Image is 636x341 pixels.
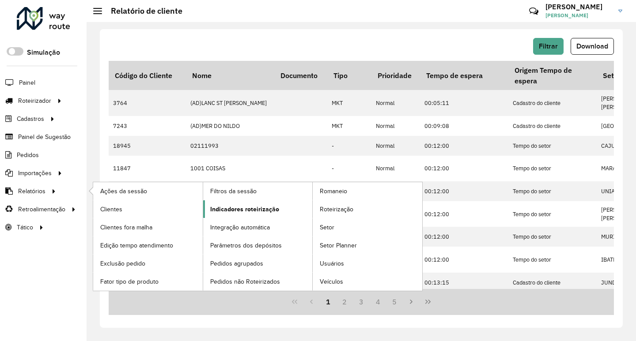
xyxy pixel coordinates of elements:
[100,223,152,232] span: Clientes fora malha
[210,205,279,214] span: Indicadores roteirização
[18,96,51,105] span: Roteirizador
[186,116,274,136] td: (AD)MER DO NILDO
[371,90,420,116] td: Normal
[508,247,597,272] td: Tempo do setor
[320,259,344,268] span: Usuários
[320,223,334,232] span: Setor
[210,259,263,268] span: Pedidos agrupados
[313,236,422,254] a: Setor Planner
[420,136,508,156] td: 00:12:00
[100,187,147,196] span: Ações da sessão
[18,169,52,178] span: Importações
[17,223,33,232] span: Tático
[109,181,186,201] td: 18871
[370,293,386,310] button: 4
[186,156,274,181] td: 1001 COISAS
[100,241,173,250] span: Edição tempo atendimento
[320,241,357,250] span: Setor Planner
[371,116,420,136] td: Normal
[336,293,353,310] button: 2
[186,61,274,90] th: Nome
[576,42,608,50] span: Download
[508,136,597,156] td: Tempo do setor
[210,241,282,250] span: Parâmetros dos depósitos
[203,273,313,290] a: Pedidos não Roteirizados
[327,90,371,116] td: MKT
[210,187,257,196] span: Filtros da sessão
[420,156,508,181] td: 00:12:00
[327,116,371,136] td: MKT
[109,61,186,90] th: Código do Cliente
[508,116,597,136] td: Cadastro do cliente
[313,200,422,218] a: Roteirização
[320,293,337,310] button: 1
[320,205,353,214] span: Roteirização
[100,277,159,286] span: Fator tipo de produto
[93,218,203,236] a: Clientes fora malha
[27,47,60,58] label: Simulação
[371,61,420,90] th: Prioridade
[508,201,597,227] td: Tempo do setor
[320,187,347,196] span: Romaneio
[508,227,597,247] td: Tempo do setor
[100,205,122,214] span: Clientes
[93,200,203,218] a: Clientes
[203,218,313,236] a: Integração automática
[18,132,71,142] span: Painel de Sugestão
[403,293,420,310] button: Next Page
[274,61,327,90] th: Documento
[19,78,35,87] span: Painel
[327,136,371,156] td: -
[508,90,597,116] td: Cadastro do cliente
[313,273,422,290] a: Veículos
[203,255,313,272] a: Pedidos agrupados
[386,293,403,310] button: 5
[508,273,597,292] td: Cadastro do cliente
[420,61,508,90] th: Tempo de espera
[508,61,597,90] th: Origem Tempo de espera
[203,236,313,254] a: Parâmetros dos depósitos
[109,116,186,136] td: 7243
[93,182,203,200] a: Ações da sessão
[533,38,564,55] button: Filtrar
[420,293,436,310] button: Last Page
[371,181,420,201] td: Normal
[327,156,371,181] td: -
[313,182,422,200] a: Romaneio
[420,273,508,292] td: 00:13:15
[93,255,203,272] a: Exclusão pedido
[186,181,274,201] td: 19071981
[313,255,422,272] a: Usuários
[18,187,45,196] span: Relatórios
[420,116,508,136] td: 00:09:08
[17,114,44,124] span: Cadastros
[508,181,597,201] td: Tempo do setor
[313,218,422,236] a: Setor
[203,182,313,200] a: Filtros da sessão
[420,247,508,272] td: 00:12:00
[545,11,612,19] span: [PERSON_NAME]
[93,236,203,254] a: Edição tempo atendimento
[109,156,186,181] td: 11847
[18,205,65,214] span: Retroalimentação
[371,156,420,181] td: Normal
[109,136,186,156] td: 18945
[102,6,182,16] h2: Relatório de cliente
[327,181,371,201] td: -
[420,227,508,247] td: 00:12:00
[210,277,280,286] span: Pedidos não Roteirizados
[539,42,558,50] span: Filtrar
[420,181,508,201] td: 00:12:00
[93,273,203,290] a: Fator tipo de produto
[420,201,508,227] td: 00:12:00
[210,223,270,232] span: Integração automática
[320,277,343,286] span: Veículos
[353,293,370,310] button: 3
[524,2,543,21] a: Contato Rápido
[203,200,313,218] a: Indicadores roteirização
[327,61,371,90] th: Tipo
[571,38,614,55] button: Download
[508,156,597,181] td: Tempo do setor
[17,150,39,160] span: Pedidos
[545,3,612,11] h3: [PERSON_NAME]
